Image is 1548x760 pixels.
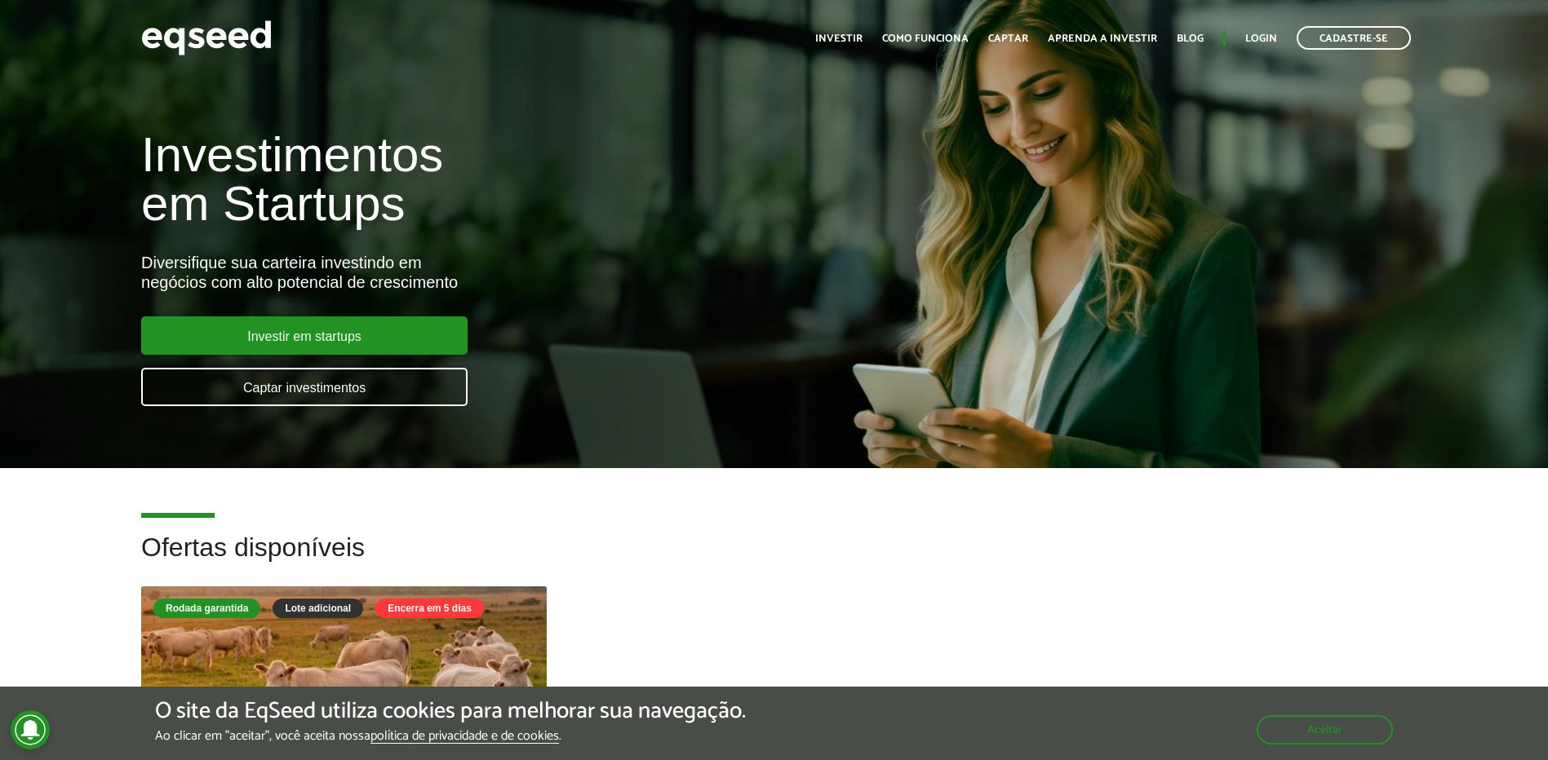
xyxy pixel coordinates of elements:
h1: Investimentos em Startups [141,130,891,228]
h5: O site da EqSeed utiliza cookies para melhorar sua navegação. [155,699,746,724]
div: Lote adicional [273,599,363,618]
div: Rodada garantida [153,599,260,618]
a: Como funciona [882,33,969,44]
button: Aceitar [1257,715,1393,745]
a: Captar investimentos [141,368,468,406]
div: Diversifique sua carteira investindo em negócios com alto potencial de crescimento [141,253,891,292]
a: Aprenda a investir [1048,33,1157,44]
a: Captar [988,33,1028,44]
p: Ao clicar em "aceitar", você aceita nossa . [155,728,746,744]
a: Blog [1177,33,1204,44]
img: EqSeed [141,16,272,60]
h2: Ofertas disponíveis [141,533,1407,586]
a: Cadastre-se [1297,26,1411,50]
a: política de privacidade e de cookies [370,730,559,744]
div: Encerra em 5 dias [375,599,484,618]
a: Investir [815,33,863,44]
a: Login [1245,33,1277,44]
a: Investir em startups [141,316,468,355]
